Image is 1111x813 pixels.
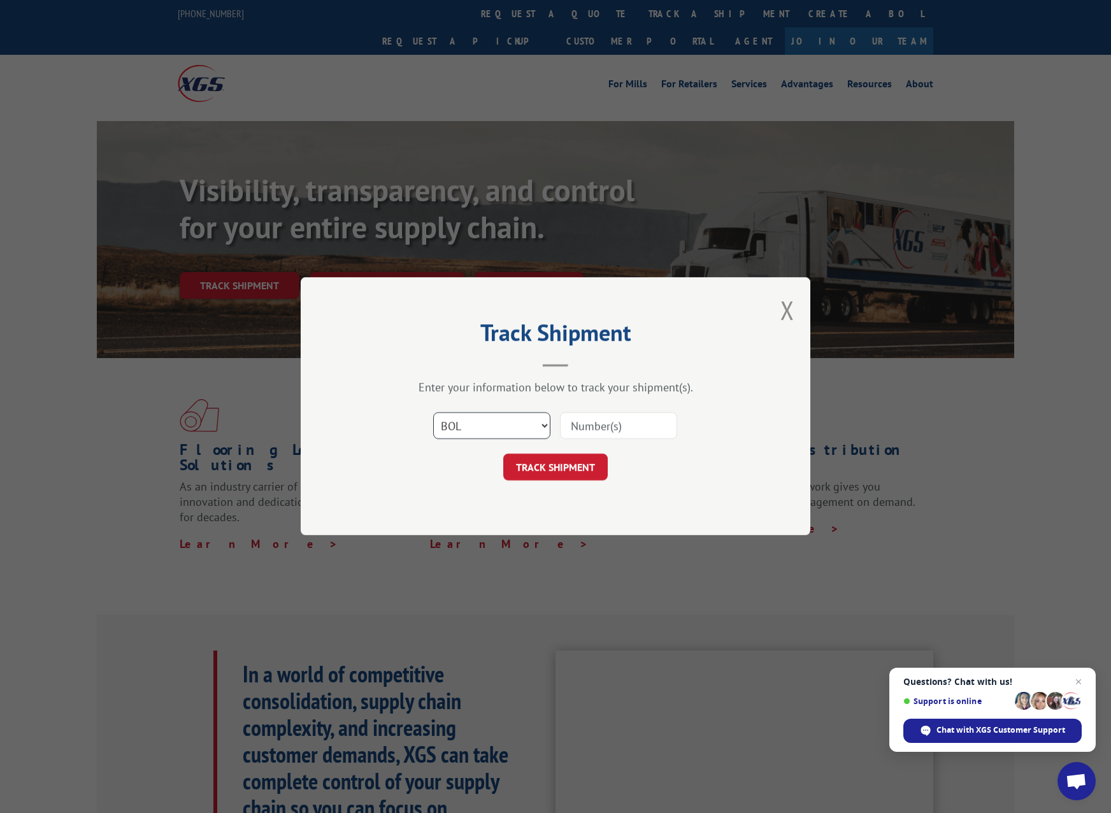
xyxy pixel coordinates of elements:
[903,677,1082,687] span: Questions? Chat with us!
[936,724,1065,736] span: Chat with XGS Customer Support
[780,293,794,327] button: Close modal
[903,696,1010,706] span: Support is online
[364,380,747,395] div: Enter your information below to track your shipment(s).
[560,413,677,440] input: Number(s)
[364,324,747,348] h2: Track Shipment
[903,719,1082,743] span: Chat with XGS Customer Support
[503,454,608,481] button: TRACK SHIPMENT
[1057,762,1096,800] a: Open chat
